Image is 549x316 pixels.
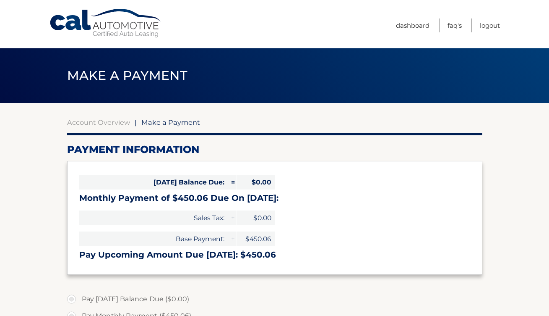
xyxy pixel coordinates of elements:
[396,18,429,32] a: Dashboard
[135,118,137,126] span: |
[228,232,237,246] span: +
[237,211,275,225] span: $0.00
[237,232,275,246] span: $450.06
[448,18,462,32] a: FAQ's
[67,118,130,126] a: Account Overview
[79,250,470,260] h3: Pay Upcoming Amount Due [DATE]: $450.06
[67,291,482,308] label: Pay [DATE] Balance Due ($0.00)
[79,175,228,190] span: [DATE] Balance Due:
[79,193,470,203] h3: Monthly Payment of $450.06 Due On [DATE]:
[228,211,237,225] span: +
[79,211,228,225] span: Sales Tax:
[141,118,200,126] span: Make a Payment
[79,232,228,246] span: Base Payment:
[237,175,275,190] span: $0.00
[480,18,500,32] a: Logout
[67,68,187,83] span: Make a Payment
[49,8,162,38] a: Cal Automotive
[228,175,237,190] span: =
[67,143,482,156] h2: Payment Information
